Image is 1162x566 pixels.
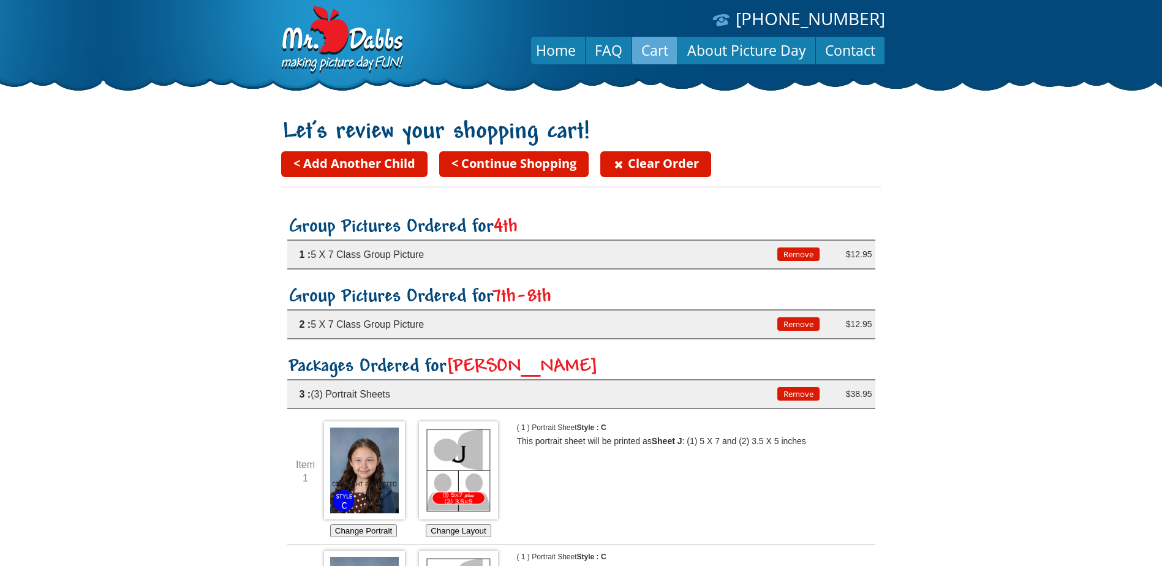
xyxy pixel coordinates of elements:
[777,387,820,401] button: Remove
[736,7,885,30] a: [PHONE_NUMBER]
[287,458,324,485] div: Item 1
[330,524,397,537] button: Change Portrait
[517,421,639,435] p: ( 1 ) Portrait Sheet
[600,151,711,177] a: Clear Order
[816,36,885,65] a: Contact
[287,247,777,262] div: 5 X 7 Class Group Picture
[277,6,405,75] img: Dabbs Company
[281,118,881,146] h1: Let’s review your shopping cart!
[777,247,814,262] div: Remove
[447,357,598,377] span: [PERSON_NAME]
[419,421,497,519] img: Choose Layout
[577,423,606,432] span: Style : C
[287,217,875,238] h2: Group Pictures Ordered for
[439,151,589,177] a: < Continue Shopping
[426,524,491,537] button: Change Layout
[586,36,632,65] a: FAQ
[777,317,814,332] div: Remove
[287,357,875,378] h2: Packages Ordered for
[777,247,820,261] button: Remove
[494,217,518,237] span: 4th
[836,387,872,402] div: $38.95
[281,151,428,177] a: < Add Another Child
[777,387,814,402] div: Remove
[300,249,311,260] span: 1 :
[287,287,875,308] h2: Group Pictures Ordered for
[652,436,682,446] b: Sheet J
[517,435,854,448] p: This portrait sheet will be printed as : (1) 5 X 7 and (2) 3.5 X 5 inches
[777,317,820,331] button: Remove
[324,421,404,538] div: Choose which Image you'd like to use for this Portrait Sheet
[287,387,777,402] div: (3) Portrait Sheets
[836,317,872,332] div: $12.95
[517,551,639,564] p: ( 1 ) Portrait Sheet
[678,36,815,65] a: About Picture Day
[527,36,585,65] a: Home
[419,421,499,538] div: Choose which Layout you would like for this Portrait Sheet
[287,317,777,332] div: 5 X 7 Class Group Picture
[577,553,606,561] span: Style : C
[632,36,677,65] a: Cart
[300,389,311,399] span: 3 :
[324,421,405,519] img: Choose Image *1958_0136c*1958
[494,287,551,307] span: 7th-8th
[836,247,872,262] div: $12.95
[300,319,311,330] span: 2 :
